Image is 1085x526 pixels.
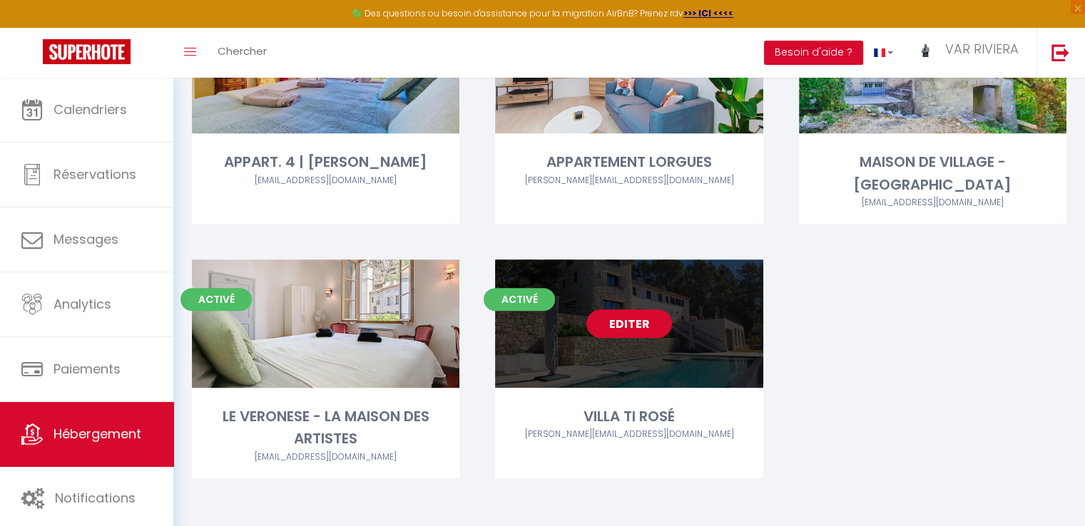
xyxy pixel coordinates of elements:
a: ... VAR RIVIERA [904,28,1036,78]
img: ... [915,41,936,58]
button: Besoin d'aide ? [764,41,863,65]
div: Airbnb [799,196,1066,210]
span: Hébergement [54,425,141,443]
div: MAISON DE VILLAGE - [GEOGRAPHIC_DATA] [799,151,1066,196]
div: Airbnb [495,428,763,441]
span: Chercher [218,43,267,58]
div: VILLA TI ROSÉ [495,406,763,428]
a: Chercher [207,28,277,78]
div: Airbnb [192,450,459,464]
div: Airbnb [192,174,459,187]
div: Airbnb [495,174,763,187]
span: Paiements [54,360,121,378]
span: Notifications [55,489,136,507]
span: Analytics [54,295,111,313]
span: Calendriers [54,100,127,118]
span: Messages [54,230,118,248]
div: APPARTEMENT LORGUES [495,151,763,173]
img: logout [1051,43,1069,61]
span: Activé [180,288,252,311]
span: Réservations [54,165,136,183]
img: Super Booking [43,39,131,64]
span: VAR RIVIERA [945,40,1019,58]
a: Editer [586,309,672,338]
span: Activé [484,288,555,311]
div: LE VERONESE - LA MAISON DES ARTISTES [192,406,459,450]
a: >>> ICI <<<< [683,7,733,19]
div: APPART. 4 | [PERSON_NAME] [192,151,459,173]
